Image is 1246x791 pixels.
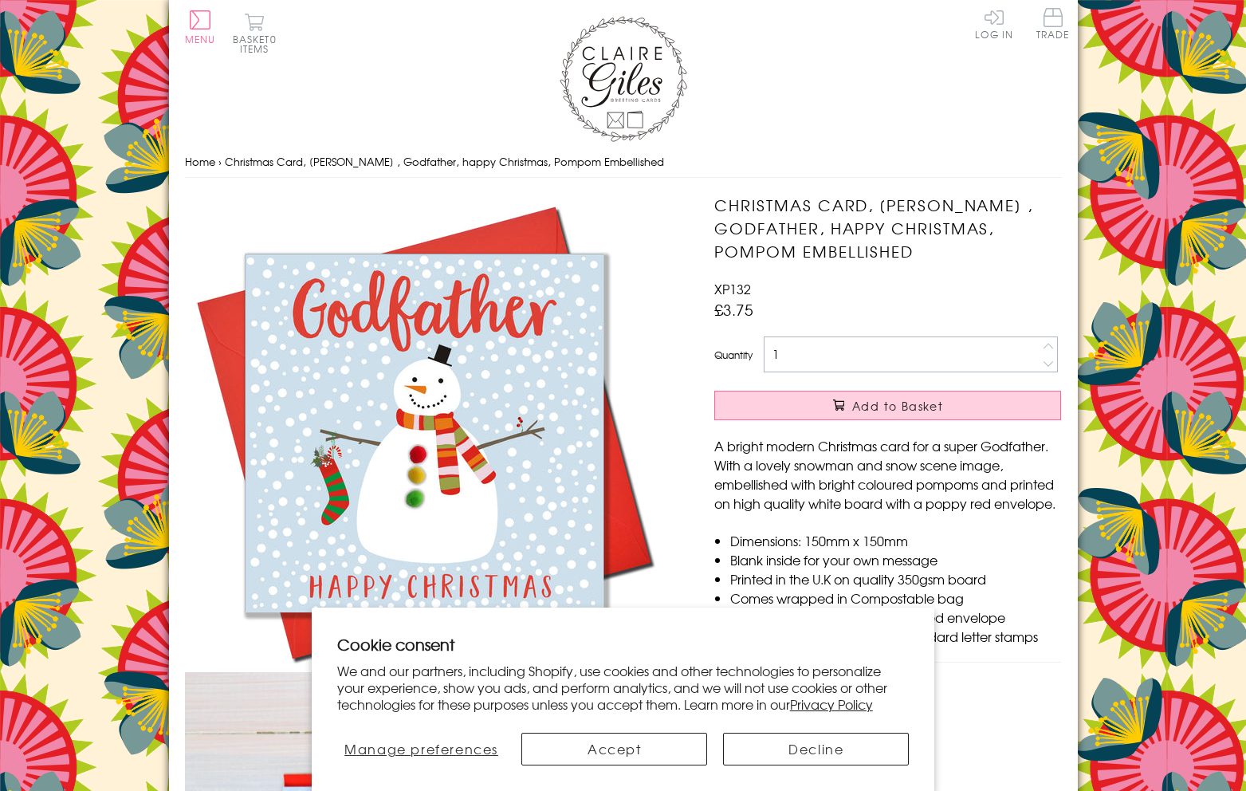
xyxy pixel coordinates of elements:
li: Comes wrapped in Compostable bag [730,588,1061,608]
button: Accept [521,733,707,765]
span: › [218,154,222,169]
img: Christmas Card, Snowman , Godfather, happy Christmas, Pompom Embellished [185,194,663,672]
img: Claire Giles Greetings Cards [560,16,687,142]
span: £3.75 [714,298,753,321]
span: Christmas Card, [PERSON_NAME] , Godfather, happy Christmas, Pompom Embellished [225,154,664,169]
button: Decline [723,733,909,765]
span: Add to Basket [852,398,943,414]
button: Manage preferences [337,733,506,765]
label: Quantity [714,348,753,362]
a: Trade [1036,8,1070,42]
li: Blank inside for your own message [730,550,1061,569]
a: Log In [975,8,1013,39]
li: Dimensions: 150mm x 150mm [730,531,1061,550]
button: Add to Basket [714,391,1061,420]
a: Home [185,154,215,169]
p: A bright modern Christmas card for a super Godfather. With a lovely snowman and snow scene image,... [714,436,1061,513]
span: Menu [185,32,216,46]
button: Basket0 items [233,13,277,53]
h2: Cookie consent [337,633,910,655]
a: Privacy Policy [790,695,873,714]
h1: Christmas Card, [PERSON_NAME] , Godfather, happy Christmas, Pompom Embellished [714,194,1061,262]
span: Trade [1036,8,1070,39]
p: We and our partners, including Shopify, use cookies and other technologies to personalize your ex... [337,663,910,712]
nav: breadcrumbs [185,146,1062,179]
button: Menu [185,10,216,44]
span: XP132 [714,279,751,298]
li: Printed in the U.K on quality 350gsm board [730,569,1061,588]
span: 0 items [240,32,277,56]
span: Manage preferences [344,739,498,758]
